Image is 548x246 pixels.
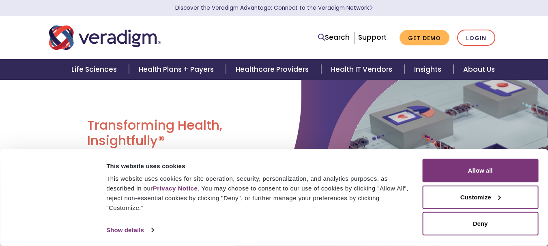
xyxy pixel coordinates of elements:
[400,30,449,46] a: Get Demo
[457,30,495,46] a: Login
[62,59,129,80] a: Life Sciences
[369,4,373,12] span: Learn More
[153,185,198,192] a: Privacy Notice
[422,159,538,182] button: Allow all
[49,24,161,51] img: Veradigm logo
[87,118,268,149] h1: Transforming Health, Insightfully®
[175,4,373,12] a: Discover the Veradigm Advantage: Connect to the Veradigm NetworkLearn More
[226,59,321,80] a: Healthcare Providers
[422,185,538,209] button: Customize
[106,161,413,171] div: This website uses cookies
[106,174,413,213] div: This website uses cookies for site operation, security, personalization, and analytics purposes, ...
[318,32,350,43] a: Search
[422,212,538,235] button: Deny
[453,59,505,80] a: About Us
[321,59,404,80] a: Health IT Vendors
[358,32,387,42] a: Support
[404,59,453,80] a: Insights
[129,59,226,80] a: Health Plans + Payers
[106,224,153,236] a: Show details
